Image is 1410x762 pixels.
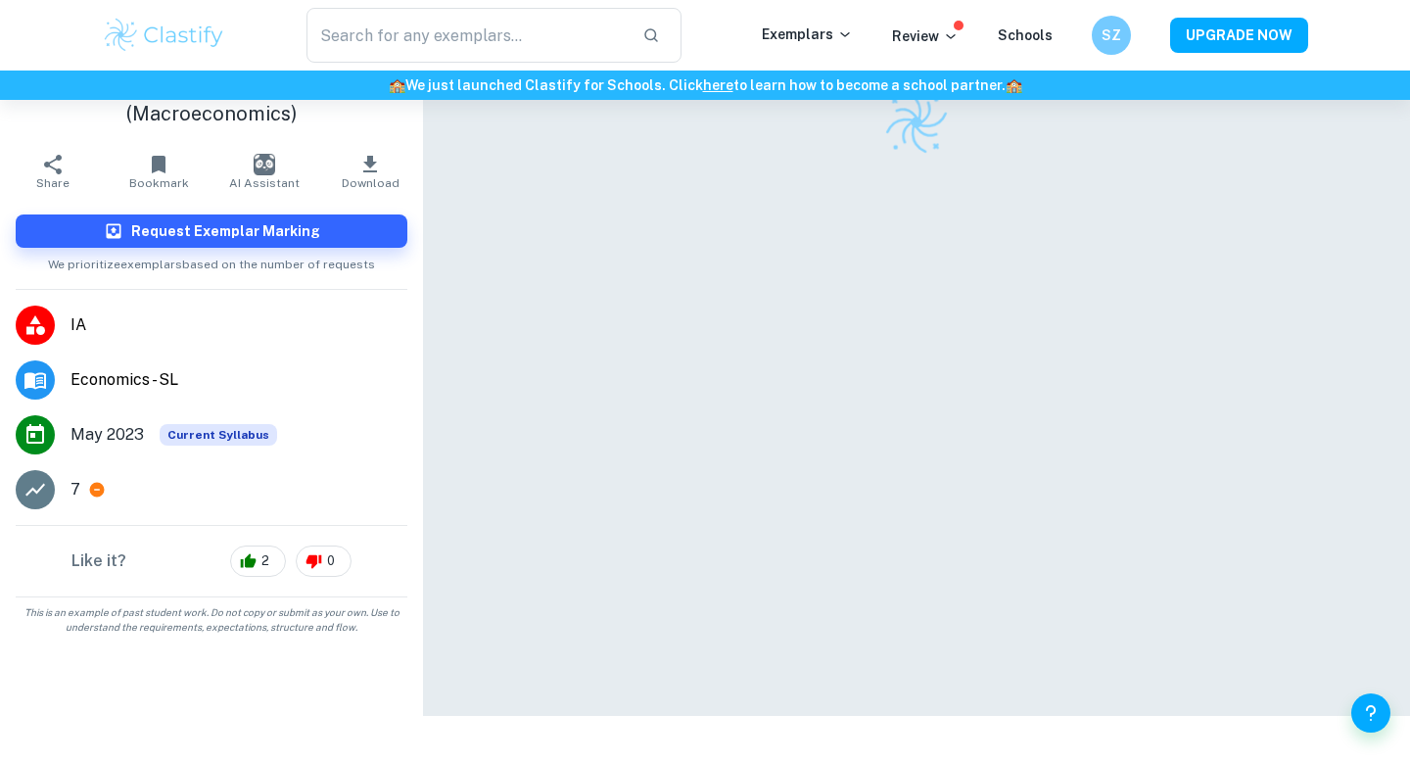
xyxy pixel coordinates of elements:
[71,549,126,573] h6: Like it?
[131,220,320,242] h6: Request Exemplar Marking
[1101,24,1123,46] h6: SZ
[229,176,300,190] span: AI Assistant
[160,424,277,446] span: Current Syllabus
[70,368,407,392] span: Economics - SL
[48,248,375,273] span: We prioritize exemplars based on the number of requests
[211,144,317,199] button: AI Assistant
[8,605,415,635] span: This is an example of past student work. Do not copy or submit as your own. Use to understand the...
[70,478,80,501] p: 7
[892,25,959,47] p: Review
[251,552,280,572] span: 2
[881,87,952,158] img: Clastify logo
[1170,18,1308,53] button: UPGRADE NOW
[703,77,733,93] a: here
[4,74,1406,96] h6: We just launched Clastify for Schools. Click to learn how to become a school partner.
[1092,16,1131,55] button: SZ
[106,144,211,199] button: Bookmark
[342,176,399,190] span: Download
[70,423,144,447] span: May 2023
[316,552,346,572] span: 0
[160,424,277,446] div: This exemplar is based on the current syllabus. Feel free to refer to it for inspiration/ideas wh...
[317,144,423,199] button: Download
[1351,693,1390,733] button: Help and Feedback
[998,27,1053,43] a: Schools
[102,16,226,55] img: Clastify logo
[254,154,275,175] img: AI Assistant
[70,313,407,337] span: IA
[36,176,70,190] span: Share
[762,24,853,45] p: Exemplars
[129,176,189,190] span: Bookmark
[306,8,627,63] input: Search for any exemplars...
[1006,77,1022,93] span: 🏫
[389,77,405,93] span: 🏫
[16,214,407,248] button: Request Exemplar Marking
